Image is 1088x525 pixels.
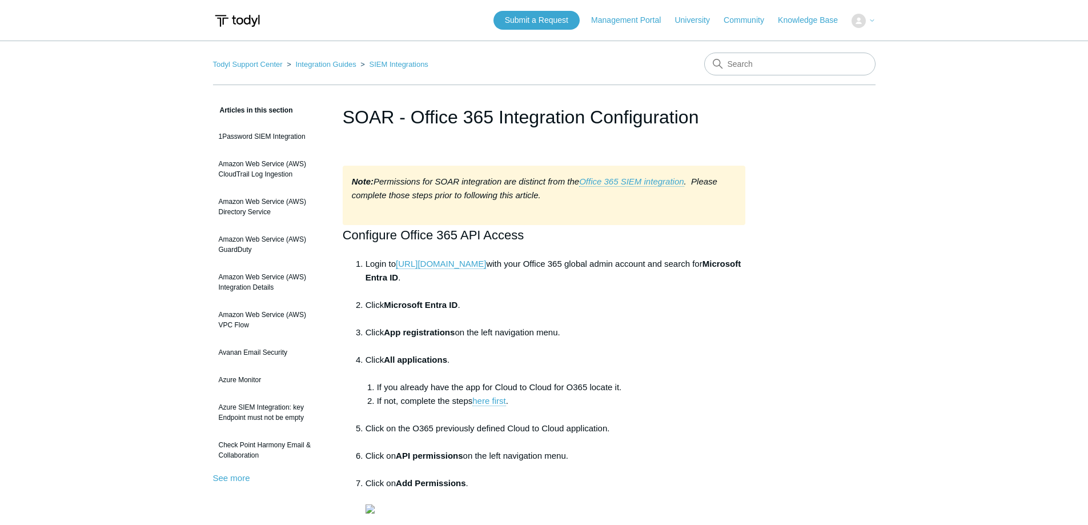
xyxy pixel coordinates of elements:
[213,369,326,391] a: Azure Monitor
[396,478,466,488] strong: Add Permissions
[352,177,717,200] em: Permissions for SOAR integration are distinct from the . Please complete those steps prior to fol...
[343,225,746,245] h2: Configure Office 365 API Access
[213,434,326,466] a: Check Point Harmony Email & Collaboration
[213,126,326,147] a: 1Password SIEM Integration
[493,11,580,30] a: Submit a Request
[213,342,326,363] a: Avanan Email Security
[366,353,746,422] li: Click .
[213,266,326,298] a: Amazon Web Service (AWS) Integration Details
[213,473,250,483] a: See more
[675,14,721,26] a: University
[295,60,356,69] a: Integration Guides
[472,396,505,406] a: here first
[377,380,746,394] li: If you already have the app for Cloud to Cloud for O365 locate it.
[778,14,849,26] a: Knowledge Base
[366,257,746,298] li: Login to with your Office 365 global admin account and search for .
[384,327,455,337] strong: App registrations
[366,504,375,514] img: 28485733445395
[366,259,741,282] strong: Microsoft Entra ID
[213,60,285,69] li: Todyl Support Center
[366,326,746,353] li: Click on the left navigation menu.
[579,177,684,187] a: Office 365 SIEM integration
[366,422,746,449] li: Click on the O365 previously defined Cloud to Cloud application.
[384,355,447,364] strong: All applications
[377,394,746,422] li: If not, complete the steps .
[396,259,486,269] a: [URL][DOMAIN_NAME]
[724,14,776,26] a: Community
[213,153,326,185] a: Amazon Web Service (AWS) CloudTrail Log Ingestion
[213,191,326,223] a: Amazon Web Service (AWS) Directory Service
[213,229,326,261] a: Amazon Web Service (AWS) GuardDuty
[396,451,463,460] strong: API permissions
[213,396,326,428] a: Azure SIEM Integration: key Endpoint must not be empty
[213,10,262,31] img: Todyl Support Center Help Center home page
[352,177,374,186] strong: Note:
[370,60,428,69] a: SIEM Integrations
[384,300,457,310] strong: Microsoft Entra ID
[366,298,746,326] li: Click .
[358,60,428,69] li: SIEM Integrations
[343,103,746,131] h1: SOAR - Office 365 Integration Configuration
[213,304,326,336] a: Amazon Web Service (AWS) VPC Flow
[284,60,358,69] li: Integration Guides
[366,449,746,476] li: Click on on the left navigation menu.
[704,53,876,75] input: Search
[591,14,672,26] a: Management Portal
[213,60,283,69] a: Todyl Support Center
[213,106,293,114] span: Articles in this section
